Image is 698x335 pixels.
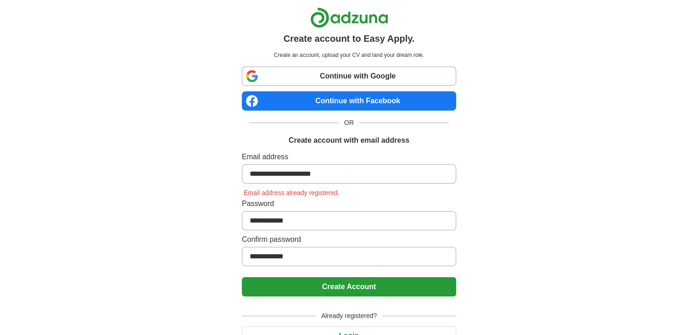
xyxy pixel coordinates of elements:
[242,234,456,245] label: Confirm password
[316,311,382,321] span: Already registered?
[244,51,454,59] p: Create an account, upload your CV and land your dream role.
[339,118,359,128] span: OR
[242,198,456,209] label: Password
[242,189,341,196] span: Email address already registered.
[242,151,456,162] label: Email address
[310,7,388,28] img: Adzuna logo
[242,67,456,86] a: Continue with Google
[242,277,456,296] button: Create Account
[242,91,456,111] a: Continue with Facebook
[284,32,415,45] h1: Create account to Easy Apply.
[289,135,409,146] h1: Create account with email address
